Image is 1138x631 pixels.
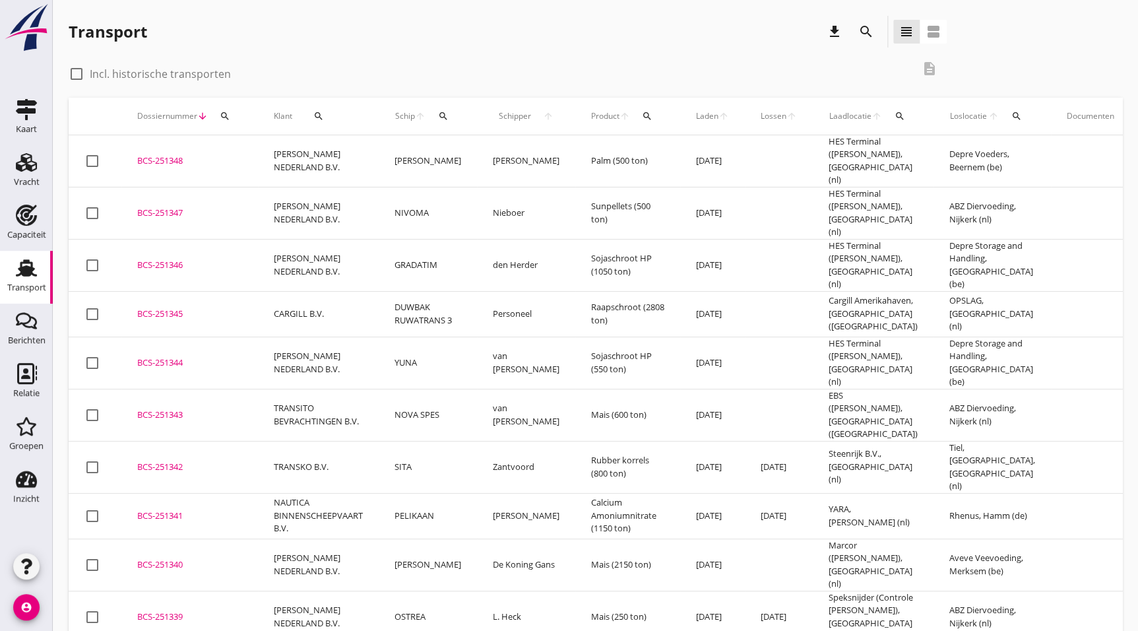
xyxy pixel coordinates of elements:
[813,291,933,337] td: Cargill Amerikahaven, [GEOGRAPHIC_DATA] ([GEOGRAPHIC_DATA])
[680,239,745,291] td: [DATE]
[477,337,575,389] td: van [PERSON_NAME]
[14,178,40,186] div: Vracht
[379,389,477,441] td: NOVA SPES
[1011,111,1022,121] i: search
[680,493,745,539] td: [DATE]
[395,110,415,122] span: Schip
[895,111,905,121] i: search
[258,239,379,291] td: [PERSON_NAME] NEDERLAND B.V.
[899,24,914,40] i: view_headline
[696,110,718,122] span: Laden
[933,135,1051,187] td: Depre Voeders, Beernem (be)
[761,110,786,122] span: Lossen
[680,187,745,239] td: [DATE]
[379,539,477,591] td: [PERSON_NAME]
[1067,110,1114,122] div: Documenten
[786,111,797,121] i: arrow_upward
[642,111,652,121] i: search
[718,111,729,121] i: arrow_upward
[379,493,477,539] td: PELIKAAN
[871,111,883,121] i: arrow_upward
[69,21,147,42] div: Transport
[493,110,537,122] span: Schipper
[477,239,575,291] td: den Herder
[949,110,988,122] span: Loslocatie
[8,336,46,345] div: Berichten
[137,154,242,168] div: BCS-251348
[137,308,242,321] div: BCS-251345
[477,135,575,187] td: [PERSON_NAME]
[827,24,842,40] i: download
[591,110,619,122] span: Product
[813,239,933,291] td: HES Terminal ([PERSON_NAME]), [GEOGRAPHIC_DATA] (nl)
[813,389,933,441] td: EBS ([PERSON_NAME]), [GEOGRAPHIC_DATA] ([GEOGRAPHIC_DATA])
[477,493,575,539] td: [PERSON_NAME]
[379,135,477,187] td: [PERSON_NAME]
[137,611,242,624] div: BCS-251339
[933,291,1051,337] td: OPSLAG, [GEOGRAPHIC_DATA] (nl)
[258,389,379,441] td: TRANSITO BEVRACHTINGEN B.V.
[537,111,559,121] i: arrow_upward
[9,442,44,450] div: Groepen
[575,187,680,239] td: Sunpellets (500 ton)
[858,24,874,40] i: search
[137,110,197,122] span: Dossiernummer
[415,111,426,121] i: arrow_upward
[258,187,379,239] td: [PERSON_NAME] NEDERLAND B.V.
[619,111,630,121] i: arrow_upward
[379,187,477,239] td: NIVOMA
[575,441,680,493] td: Rubber korrels (800 ton)
[680,539,745,591] td: [DATE]
[379,337,477,389] td: YUNA
[13,389,40,397] div: Relatie
[137,558,242,572] div: BCS-251340
[477,539,575,591] td: De Koning Gans
[680,337,745,389] td: [DATE]
[477,441,575,493] td: Zantvoord
[575,337,680,389] td: Sojaschroot HP (550 ton)
[813,135,933,187] td: HES Terminal ([PERSON_NAME]), [GEOGRAPHIC_DATA] (nl)
[926,24,941,40] i: view_agenda
[137,356,242,370] div: BCS-251344
[680,389,745,441] td: [DATE]
[258,135,379,187] td: [PERSON_NAME] NEDERLAND B.V.
[379,441,477,493] td: SITA
[13,594,40,620] i: account_circle
[829,110,871,122] span: Laadlocatie
[137,461,242,474] div: BCS-251342
[575,291,680,337] td: Raapschroot (2808 ton)
[988,111,999,121] i: arrow_upward
[258,291,379,337] td: CARGILL B.V.
[3,3,50,52] img: logo-small.a267ee39.svg
[477,291,575,337] td: Personeel
[13,494,40,503] div: Inzicht
[680,441,745,493] td: [DATE]
[933,187,1051,239] td: ABZ Diervoeding, Nijkerk (nl)
[933,239,1051,291] td: Depre Storage and Handling, [GEOGRAPHIC_DATA] (be)
[575,493,680,539] td: Calcium Amoniumnitrate (1150 ton)
[813,441,933,493] td: Steenrijk B.V., [GEOGRAPHIC_DATA] (nl)
[575,539,680,591] td: Mais (2150 ton)
[813,493,933,539] td: YARA, [PERSON_NAME] (nl)
[258,539,379,591] td: [PERSON_NAME] NEDERLAND B.V.
[258,441,379,493] td: TRANSKO B.V.
[575,389,680,441] td: Mais (600 ton)
[438,111,449,121] i: search
[933,493,1051,539] td: Rhenus, Hamm (de)
[220,111,230,121] i: search
[379,291,477,337] td: DUWBAK RUWATRANS 3
[379,239,477,291] td: GRADATIM
[813,539,933,591] td: Marcor ([PERSON_NAME]), [GEOGRAPHIC_DATA] (nl)
[477,187,575,239] td: Nieboer
[137,510,242,523] div: BCS-251341
[477,389,575,441] td: van [PERSON_NAME]
[7,283,46,292] div: Transport
[258,493,379,539] td: NAUTICA BINNENSCHEEPVAART B.V.
[813,337,933,389] td: HES Terminal ([PERSON_NAME]), [GEOGRAPHIC_DATA] (nl)
[933,389,1051,441] td: ABZ Diervoeding, Nijkerk (nl)
[575,239,680,291] td: Sojaschroot HP (1050 ton)
[745,493,813,539] td: [DATE]
[7,230,46,239] div: Capaciteit
[258,337,379,389] td: [PERSON_NAME] NEDERLAND B.V.
[137,409,242,422] div: BCS-251343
